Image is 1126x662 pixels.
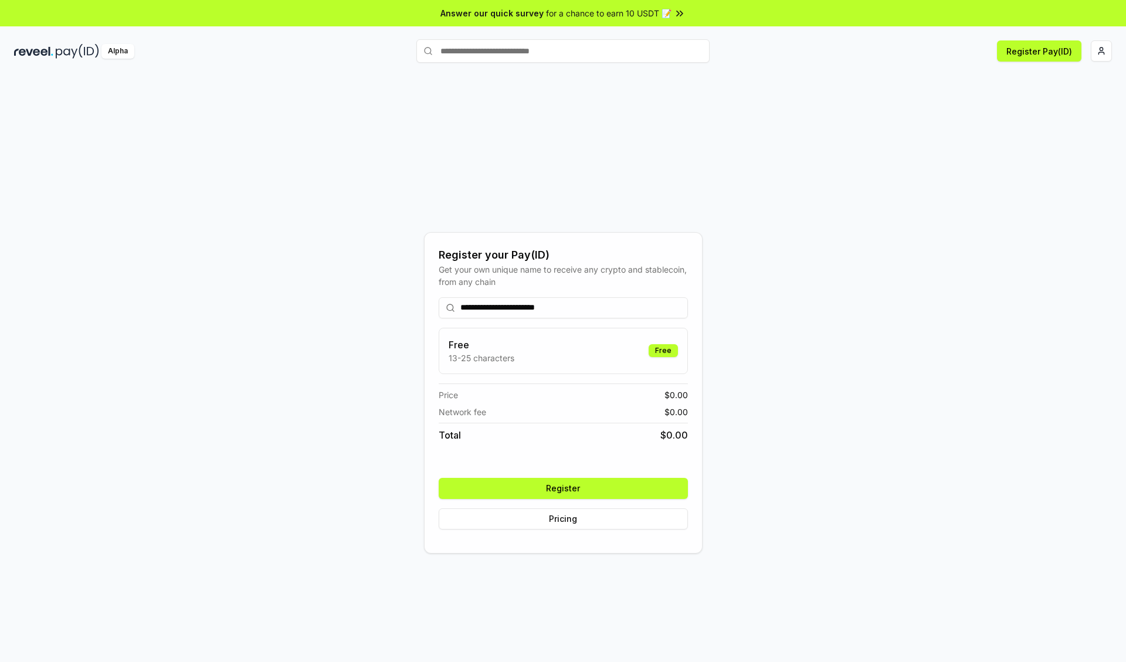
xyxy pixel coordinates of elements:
[660,428,688,442] span: $ 0.00
[439,247,688,263] div: Register your Pay(ID)
[997,40,1081,62] button: Register Pay(ID)
[449,338,514,352] h3: Free
[14,44,53,59] img: reveel_dark
[439,478,688,499] button: Register
[439,508,688,529] button: Pricing
[546,7,671,19] span: for a chance to earn 10 USDT 📝
[439,389,458,401] span: Price
[439,406,486,418] span: Network fee
[449,352,514,364] p: 13-25 characters
[56,44,99,59] img: pay_id
[101,44,134,59] div: Alpha
[664,406,688,418] span: $ 0.00
[439,263,688,288] div: Get your own unique name to receive any crypto and stablecoin, from any chain
[439,428,461,442] span: Total
[649,344,678,357] div: Free
[440,7,544,19] span: Answer our quick survey
[664,389,688,401] span: $ 0.00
